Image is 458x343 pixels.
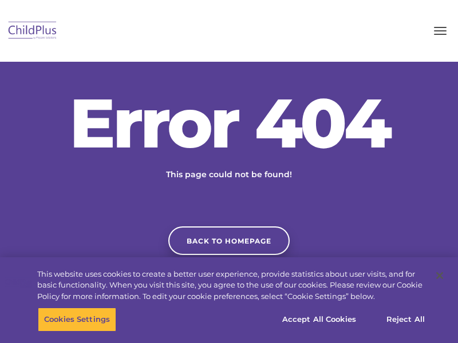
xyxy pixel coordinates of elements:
[370,308,441,332] button: Reject All
[427,263,452,288] button: Close
[276,308,362,332] button: Accept All Cookies
[168,226,290,255] a: Back to homepage
[37,269,426,302] div: This website uses cookies to create a better user experience, provide statistics about user visit...
[6,18,60,45] img: ChildPlus by Procare Solutions
[109,169,349,181] p: This page could not be found!
[38,308,116,332] button: Cookies Settings
[57,89,401,157] h2: Error 404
